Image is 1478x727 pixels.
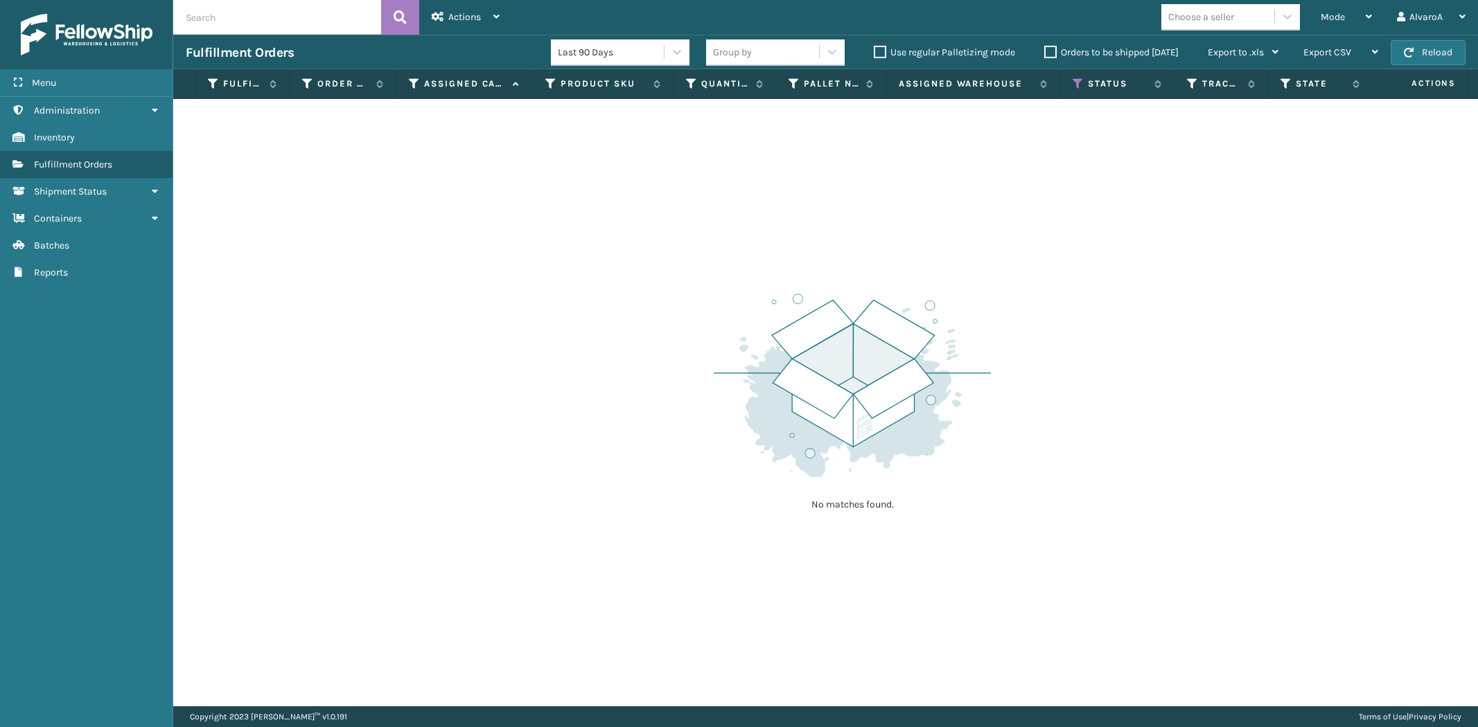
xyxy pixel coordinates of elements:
[186,44,294,61] h3: Fulfillment Orders
[34,186,107,197] span: Shipment Status
[34,240,69,251] span: Batches
[874,46,1015,58] label: Use regular Palletizing mode
[1368,72,1464,95] span: Actions
[1321,11,1345,23] span: Mode
[1303,46,1351,58] span: Export CSV
[561,78,646,90] label: Product SKU
[1044,46,1179,58] label: Orders to be shipped [DATE]
[34,105,100,116] span: Administration
[1168,10,1234,24] div: Choose a seller
[34,159,112,170] span: Fulfillment Orders
[32,77,56,89] span: Menu
[1088,78,1147,90] label: Status
[1202,78,1241,90] label: Tracking Number
[317,78,369,90] label: Order Number
[1208,46,1264,58] span: Export to .xls
[713,45,752,60] div: Group by
[1409,712,1461,721] a: Privacy Policy
[424,78,506,90] label: Assigned Carrier Service
[190,706,347,727] p: Copyright 2023 [PERSON_NAME]™ v 1.0.191
[899,78,1033,90] label: Assigned Warehouse
[558,45,665,60] div: Last 90 Days
[34,267,68,278] span: Reports
[804,78,859,90] label: Pallet Name
[701,78,749,90] label: Quantity
[1391,40,1466,65] button: Reload
[34,132,75,143] span: Inventory
[448,11,481,23] span: Actions
[223,78,263,90] label: Fulfillment Order Id
[1359,706,1461,727] div: |
[1296,78,1346,90] label: State
[34,213,82,224] span: Containers
[1359,712,1407,721] a: Terms of Use
[21,14,152,55] img: logo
